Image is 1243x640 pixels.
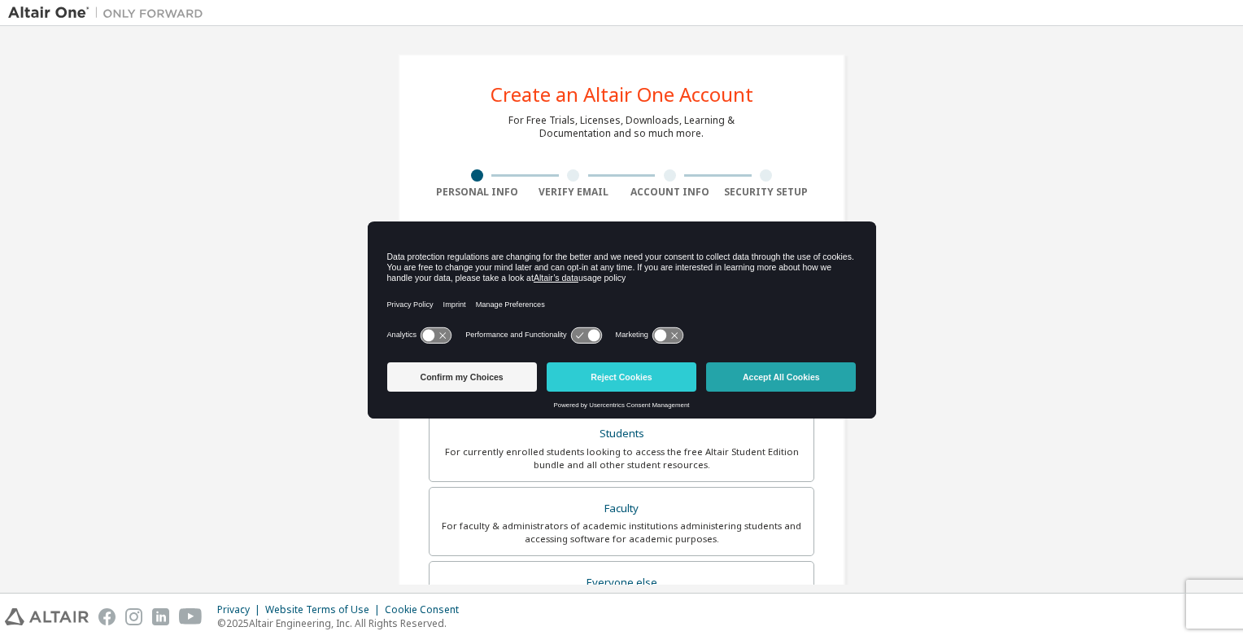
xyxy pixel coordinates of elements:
img: youtube.svg [179,608,203,625]
img: facebook.svg [98,608,116,625]
img: instagram.svg [125,608,142,625]
div: For currently enrolled students looking to access the free Altair Student Edition bundle and all ... [439,445,804,471]
img: Altair One [8,5,212,21]
div: Security Setup [718,186,815,199]
div: For Free Trials, Licenses, Downloads, Learning & Documentation and so much more. [508,114,735,140]
div: Create an Altair One Account [491,85,753,104]
div: Account Info [621,186,718,199]
div: Personal Info [429,186,526,199]
div: Privacy [217,603,265,616]
div: For faculty & administrators of academic institutions administering students and accessing softwa... [439,519,804,546]
img: altair_logo.svg [5,608,89,625]
div: Website Terms of Use [265,603,385,616]
div: Cookie Consent [385,603,469,616]
div: Everyone else [439,572,804,594]
div: Verify Email [526,186,622,199]
img: linkedin.svg [152,608,169,625]
div: Students [439,423,804,445]
div: Faculty [439,498,804,520]
p: © 2025 Altair Engineering, Inc. All Rights Reserved. [217,616,469,630]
